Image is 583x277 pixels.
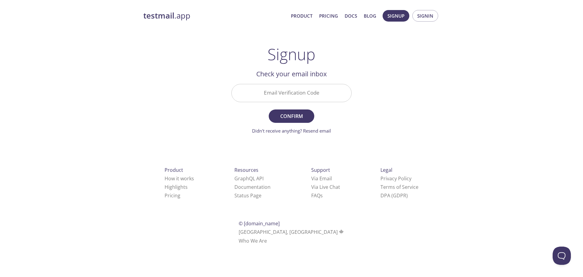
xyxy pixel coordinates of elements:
a: Who We Are [239,237,267,244]
a: Docs [345,12,357,20]
span: [GEOGRAPHIC_DATA], [GEOGRAPHIC_DATA] [239,229,345,235]
button: Signup [383,10,409,22]
span: Legal [380,167,392,173]
a: Blog [364,12,376,20]
span: Signup [387,12,404,20]
span: Support [311,167,330,173]
h2: Check your email inbox [231,69,352,79]
a: Privacy Policy [380,175,411,182]
a: Status Page [234,192,261,199]
a: Pricing [319,12,338,20]
a: How it works [165,175,194,182]
h1: Signup [268,45,315,63]
a: testmail.app [143,11,286,21]
a: Product [291,12,312,20]
a: GraphQL API [234,175,264,182]
strong: testmail [143,10,174,21]
span: © [DOMAIN_NAME] [239,220,280,227]
a: Via Live Chat [311,184,340,190]
span: Confirm [275,112,308,120]
a: Documentation [234,184,271,190]
span: Product [165,167,183,173]
a: Didn't receive anything? Resend email [252,128,331,134]
a: Pricing [165,192,180,199]
a: Highlights [165,184,188,190]
span: Signin [417,12,433,20]
button: Confirm [269,109,314,123]
a: Terms of Service [380,184,418,190]
a: Via Email [311,175,332,182]
iframe: Help Scout Beacon - Open [553,247,571,265]
button: Signin [412,10,438,22]
a: DPA (GDPR) [380,192,408,199]
a: FAQ [311,192,323,199]
span: Resources [234,167,258,173]
span: s [320,192,323,199]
